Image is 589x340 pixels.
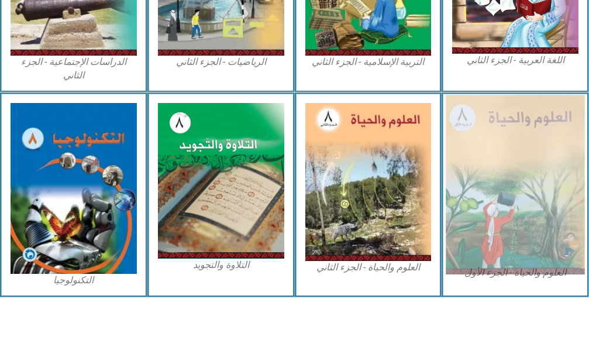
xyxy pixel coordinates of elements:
[158,103,284,258] img: Recitation8Acover
[11,274,137,287] figcaption: التكنولوجيا
[452,54,578,67] figcaption: اللغة العربية - الجزء الثاني
[305,261,432,274] figcaption: العلوم والحياة - الجزء الثاني
[305,56,432,68] figcaption: التربية الإسلامية - الجزء الثاني
[158,56,284,68] figcaption: الرياضيات - الجزء الثاني
[11,56,137,82] figcaption: الدراسات الإجتماعية - الجزء الثاني
[158,259,284,272] figcaption: التلاوة والتجويد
